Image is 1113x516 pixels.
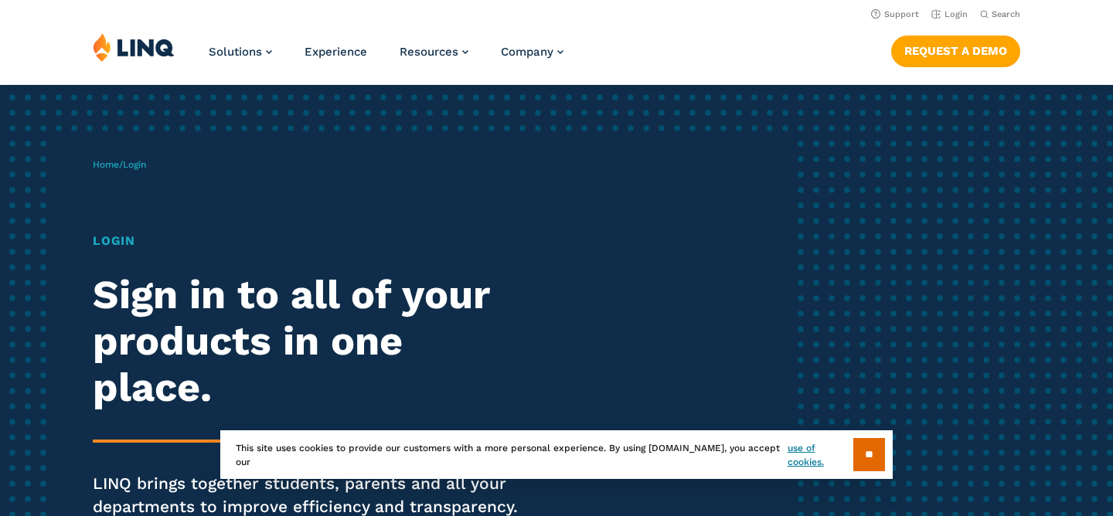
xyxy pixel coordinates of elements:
[788,441,853,469] a: use of cookies.
[501,45,563,59] a: Company
[400,45,468,59] a: Resources
[93,232,522,250] h1: Login
[220,430,893,479] div: This site uses cookies to provide our customers with a more personal experience. By using [DOMAIN...
[93,272,522,410] h2: Sign in to all of your products in one place.
[209,45,262,59] span: Solutions
[93,32,175,62] img: LINQ | K‑12 Software
[891,36,1020,66] a: Request a Demo
[209,32,563,83] nav: Primary Navigation
[305,45,367,59] a: Experience
[93,159,146,170] span: /
[871,9,919,19] a: Support
[123,159,146,170] span: Login
[891,32,1020,66] nav: Button Navigation
[209,45,272,59] a: Solutions
[931,9,968,19] a: Login
[501,45,553,59] span: Company
[93,159,119,170] a: Home
[992,9,1020,19] span: Search
[400,45,458,59] span: Resources
[980,8,1020,20] button: Open Search Bar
